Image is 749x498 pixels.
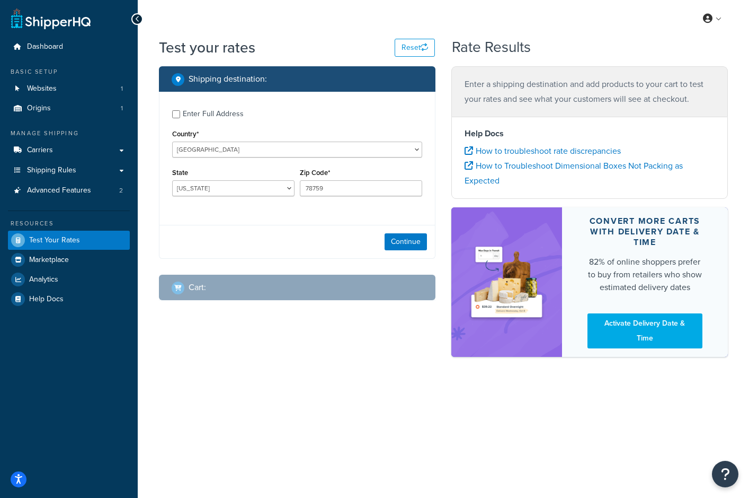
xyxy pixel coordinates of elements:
h2: Shipping destination : [189,74,267,84]
a: Origins1 [8,99,130,118]
div: Resources [8,219,130,228]
span: 1 [121,104,123,113]
label: Zip Code* [300,169,330,177]
input: Enter Full Address [172,110,180,118]
a: Carriers [8,141,130,160]
label: State [172,169,188,177]
span: Marketplace [29,256,69,265]
a: Dashboard [8,37,130,57]
p: Enter a shipping destination and add products to your cart to test your rates and see what your c... [465,77,715,107]
span: Shipping Rules [27,166,76,175]
span: Carriers [27,146,53,155]
a: Shipping Rules [8,161,130,180]
a: Analytics [8,270,130,289]
a: How to Troubleshoot Dimensional Boxes Not Packing as Expected [465,160,683,187]
span: Dashboard [27,42,63,51]
a: Activate Delivery Date & Time [587,313,702,348]
h2: Rate Results [452,39,531,56]
span: 2 [119,186,123,195]
span: Test Your Rates [29,236,80,245]
button: Open Resource Center [712,461,738,487]
div: Enter Full Address [183,107,244,121]
a: Advanced Features2 [8,181,130,200]
label: Country* [172,130,199,138]
li: Origins [8,99,130,118]
span: Advanced Features [27,186,91,195]
a: Websites1 [8,79,130,99]
div: 82% of online shoppers prefer to buy from retailers who show estimated delivery dates [587,256,702,294]
h4: Help Docs [465,127,715,140]
div: Convert more carts with delivery date & time [587,216,702,248]
a: Help Docs [8,290,130,309]
a: How to troubleshoot rate discrepancies [465,145,621,157]
span: 1 [121,84,123,93]
div: Manage Shipping [8,129,130,138]
li: Websites [8,79,130,99]
span: Origins [27,104,51,113]
li: Advanced Features [8,181,130,200]
a: Marketplace [8,250,130,269]
button: Continue [385,233,427,250]
h1: Test your rates [159,37,255,58]
span: Analytics [29,275,58,284]
img: feature-image-ddt-36eae7f7280da8017bfb280eaccd9c446f90b1fe08728e4019434db127062ab4.png [467,227,546,338]
a: Test Your Rates [8,231,130,250]
div: Basic Setup [8,67,130,76]
button: Reset [395,39,435,57]
span: Help Docs [29,295,64,304]
span: Websites [27,84,57,93]
h2: Cart : [189,283,206,292]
